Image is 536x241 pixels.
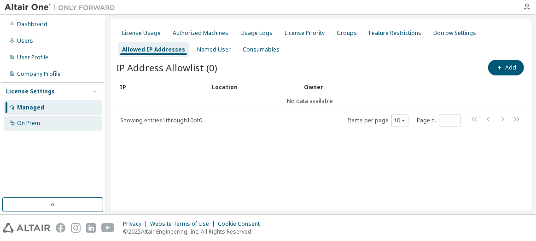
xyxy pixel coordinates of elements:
div: License Usage [122,29,161,37]
img: altair_logo.svg [3,223,50,233]
div: Location [212,80,297,94]
div: Users [17,37,33,45]
div: Usage Logs [240,29,273,37]
div: License Priority [285,29,325,37]
span: Showing entries 1 through 10 of 0 [120,116,202,124]
div: Managed [17,104,44,111]
div: License Settings [6,88,55,95]
div: IP [120,80,204,94]
img: linkedin.svg [86,223,96,233]
div: Privacy [123,220,150,228]
div: Named User [197,46,231,53]
img: youtube.svg [101,223,115,233]
div: Dashboard [17,21,47,28]
div: Borrow Settings [433,29,476,37]
img: facebook.svg [56,223,65,233]
div: User Profile [17,54,48,61]
span: IP Address Allowlist (0) [116,61,217,74]
div: On Prem [17,120,40,127]
button: 10 [394,117,406,124]
td: No data available [116,94,504,108]
span: Page n. [417,115,461,126]
div: Cookie Consent [218,220,265,228]
p: © 2025 Altair Engineering, Inc. All Rights Reserved. [123,228,265,235]
div: Website Terms of Use [150,220,218,228]
div: Feature Restrictions [369,29,421,37]
div: Consumables [243,46,280,53]
img: Altair One [5,3,120,12]
div: Allowed IP Addresses [122,46,185,53]
div: Owner [304,80,500,94]
img: instagram.svg [71,223,81,233]
div: Groups [337,29,357,37]
button: Add [488,60,524,75]
div: Company Profile [17,70,61,78]
div: Authorized Machines [173,29,228,37]
span: Items per page [348,115,408,126]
